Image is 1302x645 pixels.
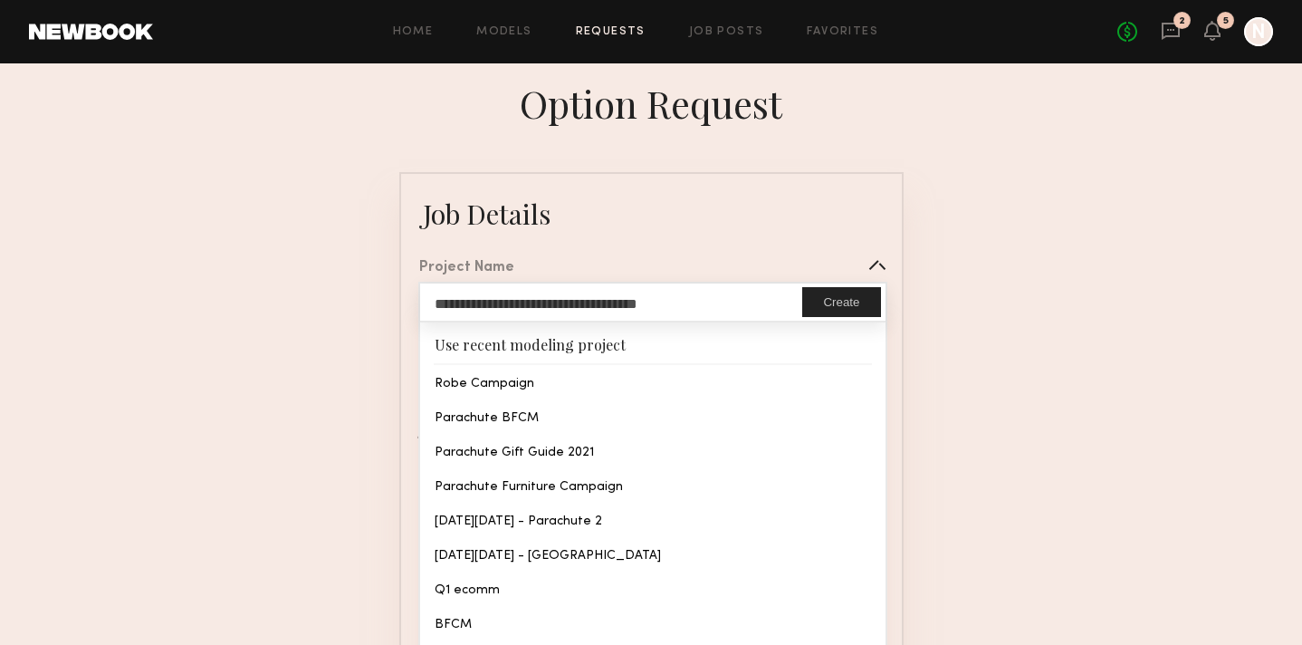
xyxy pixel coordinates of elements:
div: [DATE][DATE] - [GEOGRAPHIC_DATA] [420,537,885,572]
div: Parachute BFCM [420,400,885,434]
button: Create [802,287,880,317]
div: Parachute Furniture Campaign [420,468,885,503]
div: Q1 ecomm [420,572,885,606]
div: [DATE][DATE] - Parachute 2 [420,503,885,537]
a: 2 [1161,21,1181,43]
a: Requests [576,26,646,38]
a: Home [393,26,434,38]
div: BFCM [420,606,885,640]
div: Job Details [423,196,550,232]
a: N [1244,17,1273,46]
a: Models [476,26,531,38]
div: 5 [1223,16,1229,26]
div: Robe Campaign [420,365,885,400]
a: Favorites [807,26,878,38]
div: Use recent modeling project [420,322,885,363]
div: Project Name [419,261,514,275]
div: Parachute Gift Guide 2021 [420,434,885,468]
div: Option Request [520,78,782,129]
div: 2 [1179,16,1185,26]
a: Job Posts [689,26,764,38]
